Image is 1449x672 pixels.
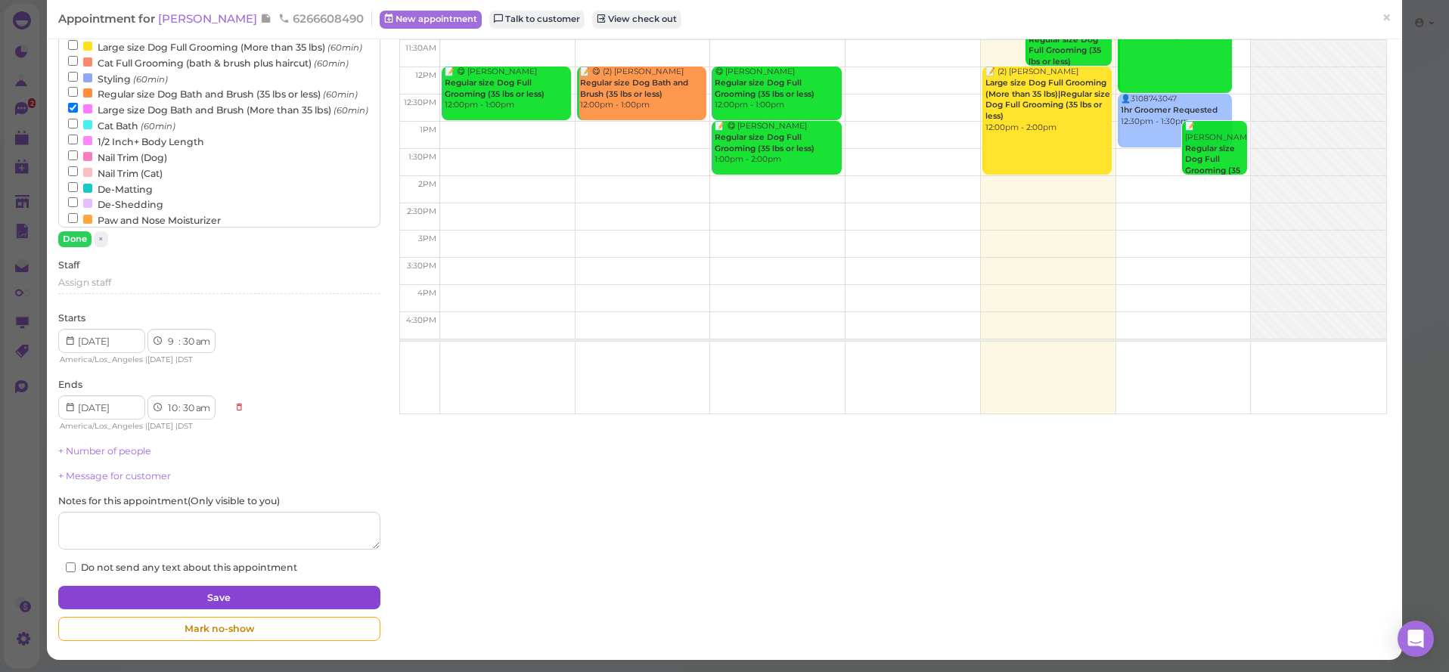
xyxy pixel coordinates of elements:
[68,213,78,223] input: Paw and Nose Moisturizer
[68,85,358,101] label: Regular size Dog Bath and Brush (35 lbs or less)
[314,58,349,69] small: (60min)
[60,421,143,431] span: America/Los_Angeles
[323,89,358,100] small: (60min)
[178,421,193,431] span: DST
[380,11,482,29] a: New appointment
[489,11,585,29] a: Talk to customer
[1184,121,1247,210] div: 📝 [PERSON_NAME] 1:00pm - 2:00pm
[68,54,349,70] label: Cat Full Grooming (bath & brush plus haircut)
[985,67,1112,133] div: 📝 (2) [PERSON_NAME] 12:00pm - 2:00pm
[714,67,841,111] div: 😋 [PERSON_NAME] 12:00pm - 1:00pm
[407,206,436,216] span: 2:30pm
[580,78,688,99] b: Regular size Dog Bath and Brush (35 lbs or less)
[68,181,153,197] label: De-Matting
[1120,94,1232,127] div: 👤3108743047 12:30pm - 1:30pm
[406,315,436,325] span: 4:30pm
[445,78,545,99] b: Regular size Dog Full Grooming (35 lbs or less)
[278,11,364,26] span: 6266608490
[66,562,76,572] input: Do not send any text about this appointment
[58,420,227,433] div: | |
[68,101,368,117] label: Large size Dog Bath and Brush (More than 35 lbs)
[66,561,297,574] label: Do not send any text about this appointment
[58,353,227,367] div: | |
[1028,12,1112,101] div: 📝 ✅ [PERSON_NAME] free tb for review check text 11:00am - 12:00pm
[444,67,571,111] div: 📝 😋 [PERSON_NAME] 12:00pm - 1:00pm
[417,288,436,298] span: 4pm
[1382,8,1392,29] span: ×
[68,196,163,212] label: De-Shedding
[327,42,362,53] small: (60min)
[334,105,368,116] small: (60min)
[68,56,78,66] input: Cat Full Grooming (bath & brush plus haircut) (60min)
[68,117,175,133] label: Cat Bath
[178,355,193,364] span: DST
[68,72,78,82] input: Styling (60min)
[98,234,104,244] span: ×
[58,11,372,26] div: Appointment for
[418,179,436,189] span: 2pm
[1373,1,1401,36] a: ×
[408,152,436,162] span: 1:30pm
[68,39,362,54] label: Large size Dog Full Grooming (More than 35 lbs)
[158,11,260,26] span: [PERSON_NAME]
[58,378,82,392] label: Ends
[985,78,1110,121] b: Large size Dog Full Grooming (More than 35 lbs)|Regular size Dog Full Grooming (35 lbs or less)
[68,165,163,181] label: Nail Trim (Cat)
[714,121,841,166] div: 📝 😋 [PERSON_NAME] 1:00pm - 2:00pm
[133,74,168,85] small: (60min)
[1029,35,1101,67] b: Regular size Dog Full Grooming (35 lbs or less)
[58,445,151,457] a: + Number of people
[420,125,436,135] span: 1pm
[68,197,78,207] input: De-Shedding
[68,70,168,86] label: Styling
[68,133,204,149] label: 1/2 Inch+ Body Length
[418,234,436,243] span: 3pm
[94,231,108,247] button: ×
[58,586,380,610] button: Save
[58,617,380,641] div: Mark no-show
[58,470,171,482] a: + Message for customer
[58,494,280,508] label: Notes for this appointment ( Only visible to you )
[58,231,92,247] button: Done
[1185,144,1240,187] b: Regular size Dog Full Grooming (35 lbs or less)
[58,311,85,325] label: Starts
[260,11,275,26] span: Note
[68,182,78,192] input: De-Matting
[68,87,78,97] input: Regular size Dog Bath and Brush (35 lbs or less) (60min)
[58,259,79,272] label: Staff
[1121,105,1218,115] b: 1hr Groomer Requested
[68,40,78,50] input: Large size Dog Full Grooming (More than 35 lbs) (60min)
[405,43,436,53] span: 11:30am
[579,67,706,111] div: 📝 😋 (2) [PERSON_NAME] 12:00pm - 1:00pm
[60,355,143,364] span: America/Los_Angeles
[68,166,78,176] input: Nail Trim (Cat)
[715,132,814,153] b: Regular size Dog Full Grooming (35 lbs or less)
[1398,621,1434,657] div: Open Intercom Messenger
[58,277,111,288] span: Assign staff
[68,212,221,228] label: Paw and Nose Moisturizer
[147,421,173,431] span: [DATE]
[592,11,681,29] a: View check out
[407,261,436,271] span: 3:30pm
[68,149,167,165] label: Nail Trim (Dog)
[415,70,436,80] span: 12pm
[68,103,78,113] input: Large size Dog Bath and Brush (More than 35 lbs) (60min)
[68,135,78,144] input: 1/2 Inch+ Body Length
[158,11,275,26] a: [PERSON_NAME]
[147,355,173,364] span: [DATE]
[68,150,78,160] input: Nail Trim (Dog)
[141,121,175,132] small: (60min)
[68,119,78,129] input: Cat Bath (60min)
[404,98,436,107] span: 12:30pm
[715,78,814,99] b: Regular size Dog Full Grooming (35 lbs or less)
